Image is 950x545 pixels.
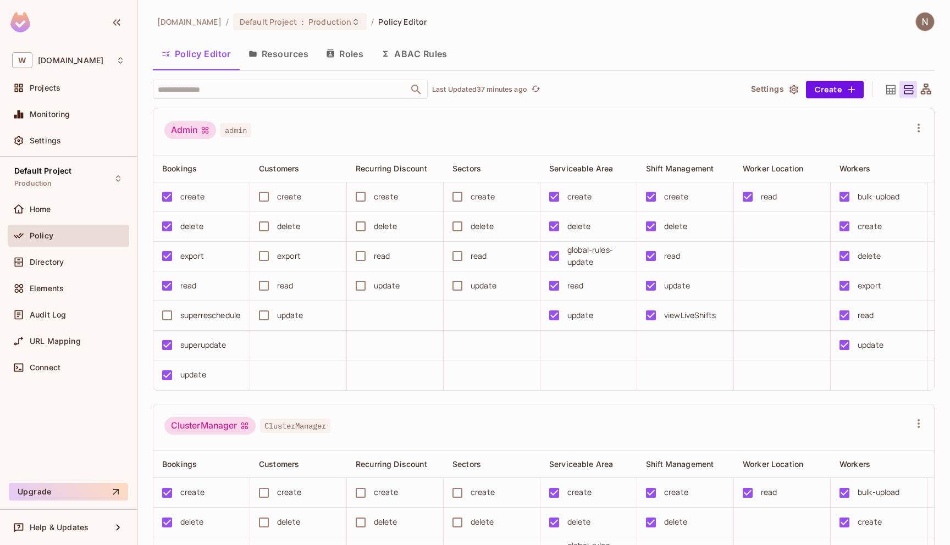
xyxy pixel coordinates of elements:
[30,258,64,266] span: Directory
[839,459,870,469] span: Workers
[10,12,30,32] img: SReyMgAAAABJRU5ErkJggg==
[471,486,495,498] div: create
[858,339,883,351] div: update
[664,516,687,528] div: delete
[664,220,687,232] div: delete
[471,191,495,203] div: create
[471,250,487,262] div: read
[12,52,32,68] span: W
[356,164,427,173] span: Recurring Discount
[317,40,372,68] button: Roles
[374,516,397,528] div: delete
[646,164,714,173] span: Shift Management
[277,191,301,203] div: create
[180,309,240,321] div: superreschedule
[761,191,777,203] div: read
[549,164,613,173] span: Serviceable Area
[162,164,197,173] span: Bookings
[761,486,777,498] div: read
[471,516,494,528] div: delete
[14,179,52,188] span: Production
[356,459,427,469] span: Recurring Discount
[240,40,317,68] button: Resources
[858,516,882,528] div: create
[432,85,527,94] p: Last Updated 37 minutes ago
[301,18,305,26] span: :
[277,516,300,528] div: delete
[567,244,628,268] div: global-rules-update
[839,164,870,173] span: Workers
[240,16,297,27] span: Default Project
[374,250,390,262] div: read
[226,16,229,27] li: /
[527,83,543,96] span: Click to refresh data
[164,121,216,139] div: Admin
[277,280,294,292] div: read
[646,459,714,469] span: Shift Management
[743,459,803,469] span: Worker Location
[567,280,584,292] div: read
[806,81,864,98] button: Create
[277,486,301,498] div: create
[30,363,60,372] span: Connect
[157,16,222,27] span: the active workspace
[858,220,882,232] div: create
[664,250,681,262] div: read
[30,110,70,119] span: Monitoring
[567,220,590,232] div: delete
[858,280,881,292] div: export
[162,459,197,469] span: Bookings
[374,191,398,203] div: create
[180,516,203,528] div: delete
[30,337,81,346] span: URL Mapping
[374,280,400,292] div: update
[916,13,934,31] img: Naman Malik
[529,83,543,96] button: refresh
[180,486,205,498] div: create
[164,417,256,435] div: ClusterManager
[220,123,251,137] span: admin
[30,523,89,532] span: Help & Updates
[372,40,456,68] button: ABAC Rules
[471,280,496,292] div: update
[180,191,205,203] div: create
[277,220,300,232] div: delete
[664,309,716,321] div: viewLiveShifts
[664,191,688,203] div: create
[38,56,103,65] span: Workspace: withpronto.com
[858,309,874,321] div: read
[378,16,427,27] span: Policy Editor
[30,284,64,293] span: Elements
[858,250,881,262] div: delete
[308,16,351,27] span: Production
[567,516,590,528] div: delete
[408,82,424,97] button: Open
[531,84,540,95] span: refresh
[452,164,481,173] span: Sectors
[452,459,481,469] span: Sectors
[180,369,206,381] div: update
[14,166,71,175] span: Default Project
[180,220,203,232] div: delete
[180,339,227,351] div: superupdate
[259,459,299,469] span: Customers
[180,280,197,292] div: read
[371,16,374,27] li: /
[374,486,398,498] div: create
[259,164,299,173] span: Customers
[9,483,128,500] button: Upgrade
[549,459,613,469] span: Serviceable Area
[567,191,592,203] div: create
[30,205,51,214] span: Home
[858,191,900,203] div: bulk-upload
[30,136,61,145] span: Settings
[277,250,301,262] div: export
[743,164,803,173] span: Worker Location
[180,250,204,262] div: export
[30,231,53,240] span: Policy
[664,280,690,292] div: update
[153,40,240,68] button: Policy Editor
[277,309,303,321] div: update
[471,220,494,232] div: delete
[30,84,60,92] span: Projects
